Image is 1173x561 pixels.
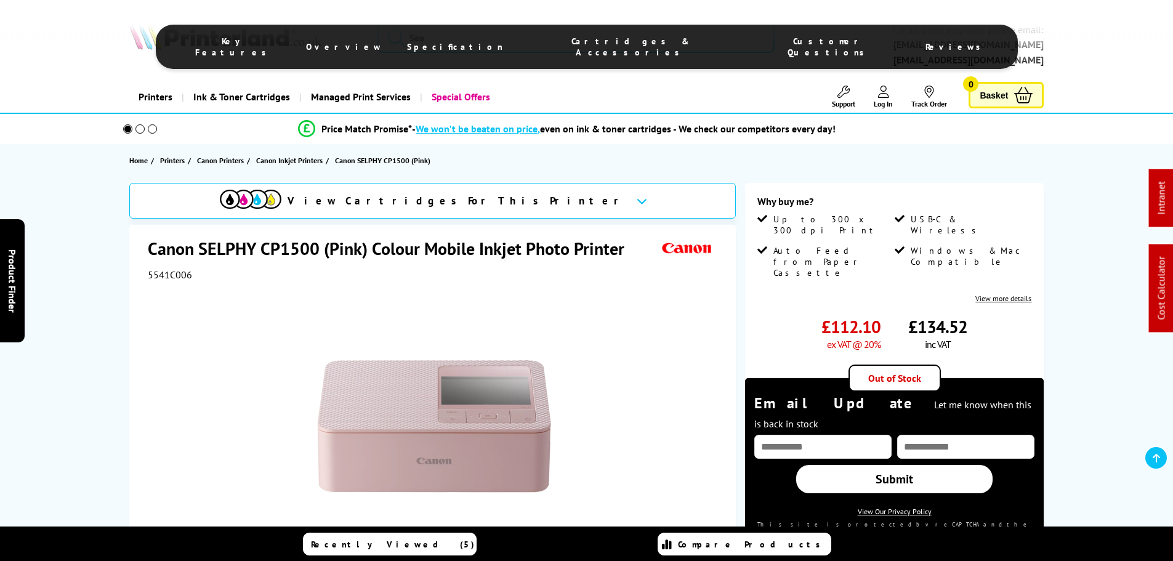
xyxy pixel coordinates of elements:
div: Out of Stock [849,365,941,392]
span: View Cartridges For This Printer [288,194,626,208]
div: This site is protected by reCAPTCHA and the Google and apply. [754,522,1034,538]
a: Submit [796,465,993,493]
a: Canon Printers [197,154,247,167]
a: Log In [874,86,893,108]
img: Canon [659,237,715,260]
span: Cartridges & Accessories [528,36,733,58]
div: Email Update [754,394,1034,432]
a: Track Order [911,86,947,108]
a: Basket 0 [969,82,1044,108]
span: Recently Viewed (5) [311,539,475,550]
a: Ink & Toner Cartridges [182,81,299,113]
span: Product Finder [6,249,18,312]
a: Recently Viewed (5) [303,533,477,555]
span: Reviews [925,41,987,52]
div: - even on ink & toner cartridges - We check our competitors every day! [412,123,836,135]
span: Canon SELPHY CP1500 (Pink) [335,156,430,165]
a: Printers [160,154,188,167]
span: 0 [963,76,978,92]
span: £134.52 [908,315,967,338]
a: Intranet [1155,182,1167,215]
a: Home [129,154,151,167]
span: Canon Printers [197,154,244,167]
a: Canon Inkjet Printers [256,154,326,167]
span: Compare Products [678,539,827,550]
span: Up to 300 x 300 dpi Print [773,214,892,236]
span: inc VAT [925,338,951,350]
li: modal_Promise [100,118,1034,140]
a: Managed Print Services [299,81,420,113]
span: Overview [306,41,382,52]
span: Support [832,99,855,108]
a: Special Offers [420,81,499,113]
span: Basket [980,87,1008,103]
a: View Our Privacy Policy [858,507,932,516]
span: Let me know when this is back in stock [754,398,1031,430]
span: Log In [874,99,893,108]
a: Cost Calculator [1155,257,1167,320]
span: Printers [160,154,185,167]
a: Printers [129,81,182,113]
span: Customer Questions [758,36,900,58]
span: Specification [407,41,503,52]
span: We won’t be beaten on price, [416,123,540,135]
a: Compare Products [658,533,831,555]
span: ex VAT @ 20% [827,338,881,350]
span: 5541C006 [148,268,192,281]
a: Support [832,86,855,108]
span: Canon Inkjet Printers [256,154,323,167]
span: Price Match Promise* [321,123,412,135]
h1: Canon SELPHY CP1500 (Pink) Colour Mobile Inkjet Photo Printer [148,237,637,260]
span: Ink & Toner Cartridges [193,81,290,113]
span: Auto Feed from Paper Cassette [773,245,892,278]
span: Home [129,154,148,167]
span: Key Features [187,36,282,58]
div: Why buy me? [757,195,1031,214]
span: £112.10 [821,315,881,338]
img: cmyk-icon.svg [220,190,281,209]
img: Canon SELPHY CP1500 (Pink) [313,305,555,547]
a: View more details [975,294,1031,303]
span: USB-C & Wireless [911,214,1029,236]
span: Windows & Mac Compatible [911,245,1029,267]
